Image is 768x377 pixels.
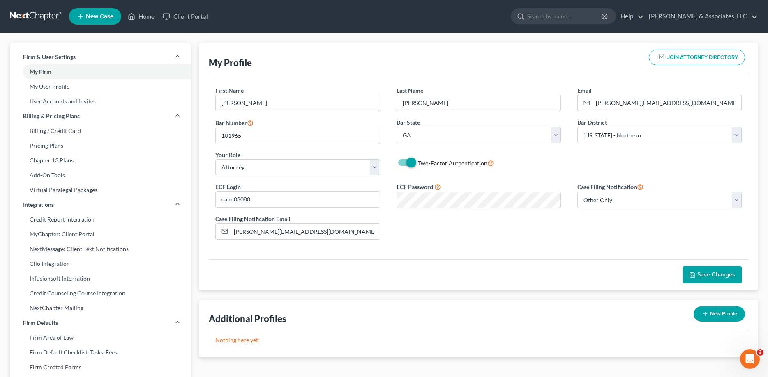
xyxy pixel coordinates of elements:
[10,360,191,375] a: Firm Created Forms
[215,118,254,128] label: Bar Number
[215,183,241,191] label: ECF Login
[10,183,191,197] a: Virtual Paralegal Packages
[215,215,291,223] label: Case Filing Notification Email
[159,9,212,24] a: Client Portal
[649,50,745,65] button: JOIN ATTORNEY DIRECTORY
[740,349,760,369] iframe: Intercom live chat
[577,118,607,127] label: Bar District
[10,212,191,227] a: Credit Report Integration
[10,79,191,94] a: My User Profile
[23,319,58,327] span: Firm Defaults
[667,55,738,60] span: JOIN ATTORNEY DIRECTORY
[593,95,741,111] input: Enter email...
[397,183,433,191] label: ECF Password
[527,9,602,24] input: Search by name...
[86,14,113,20] span: New Case
[10,197,191,212] a: Integrations
[10,271,191,286] a: Infusionsoft Integration
[656,52,667,63] img: modern-attorney-logo-488310dd42d0e56951fffe13e3ed90e038bc441dd813d23dff0c9337a977f38e.png
[397,118,420,127] label: Bar State
[10,227,191,242] a: MyChapter: Client Portal
[577,182,643,192] label: Case Filing Notification
[757,349,763,356] span: 2
[10,50,191,64] a: Firm & User Settings
[694,306,745,322] button: New Profile
[10,123,191,138] a: Billing / Credit Card
[645,9,758,24] a: [PERSON_NAME] & Associates, LLC
[10,330,191,345] a: Firm Area of Law
[10,315,191,330] a: Firm Defaults
[23,53,76,61] span: Firm & User Settings
[397,87,423,94] span: Last Name
[10,286,191,301] a: Credit Counseling Course Integration
[10,109,191,123] a: Billing & Pricing Plans
[124,9,159,24] a: Home
[23,112,80,120] span: Billing & Pricing Plans
[216,128,379,144] input: #
[10,168,191,183] a: Add-On Tools
[231,224,379,239] input: Enter notification email..
[10,301,191,315] a: NextChapter Mailing
[215,151,240,158] span: Your Role
[418,160,487,167] span: Two-Factor Authentication
[209,313,286,324] div: Additional Profiles
[216,95,379,111] input: Enter first name...
[697,271,735,278] span: Save Changes
[209,57,252,69] div: My Profile
[616,9,644,24] a: Help
[10,345,191,360] a: Firm Default Checklist, Tasks, Fees
[215,87,244,94] span: First Name
[10,256,191,271] a: Clio Integration
[215,336,742,344] p: Nothing here yet!
[683,266,742,283] button: Save Changes
[10,242,191,256] a: NextMessage: Client Text Notifications
[577,87,592,94] span: Email
[10,94,191,109] a: User Accounts and Invites
[10,138,191,153] a: Pricing Plans
[10,153,191,168] a: Chapter 13 Plans
[10,64,191,79] a: My Firm
[216,192,379,207] input: Enter ecf login...
[397,95,560,111] input: Enter last name...
[23,201,54,209] span: Integrations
